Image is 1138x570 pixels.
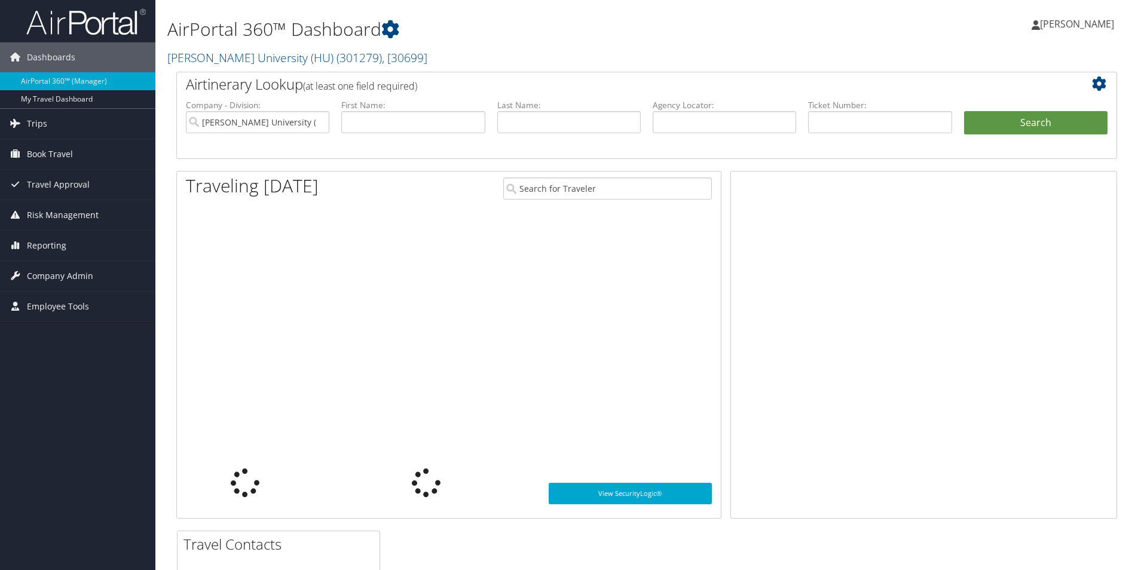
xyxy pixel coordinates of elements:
[808,99,952,111] label: Ticket Number:
[503,177,712,200] input: Search for Traveler
[27,200,99,230] span: Risk Management
[27,292,89,321] span: Employee Tools
[186,99,329,111] label: Company - Division:
[27,261,93,291] span: Company Admin
[303,79,417,93] span: (at least one field required)
[497,99,641,111] label: Last Name:
[186,74,1029,94] h2: Airtinerary Lookup
[186,173,319,198] h1: Traveling [DATE]
[167,50,427,66] a: [PERSON_NAME] University (HU)
[549,483,712,504] a: View SecurityLogic®
[341,99,485,111] label: First Name:
[27,170,90,200] span: Travel Approval
[1032,6,1126,42] a: [PERSON_NAME]
[382,50,427,66] span: , [ 30699 ]
[653,99,796,111] label: Agency Locator:
[27,42,75,72] span: Dashboards
[336,50,382,66] span: ( 301279 )
[27,139,73,169] span: Book Travel
[183,534,380,554] h2: Travel Contacts
[1040,17,1114,30] span: [PERSON_NAME]
[27,109,47,139] span: Trips
[964,111,1108,135] button: Search
[26,8,146,36] img: airportal-logo.png
[167,17,806,42] h1: AirPortal 360™ Dashboard
[27,231,66,261] span: Reporting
